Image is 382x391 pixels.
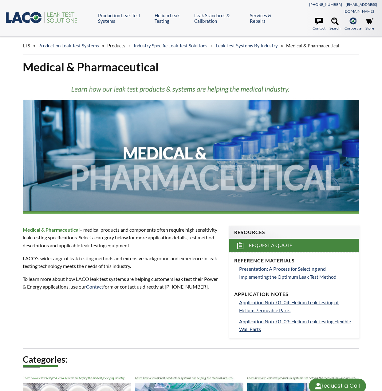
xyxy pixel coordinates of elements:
a: [PHONE_NUMBER] [309,2,342,7]
span: Corporate [345,25,361,31]
strong: Medical & Pharmaceutical [23,227,80,233]
img: Header for Medical & Pharmaceutical [23,80,359,214]
span: Medical & Pharmaceutical [286,43,339,48]
p: – medical products and components often require high sensitivity leak testing specifications. Sel... [23,226,222,249]
span: Application Note 01-04: Helium Leak Testing of Helium Permeable Parts [239,299,339,313]
p: LACO's wide range of leak testing methods and extensive background and experience in leak testing... [23,254,222,270]
a: Leak Standards & Calibration [194,13,245,24]
a: Services & Repairs [250,13,282,24]
img: round button [313,381,323,391]
span: Products [107,43,125,48]
span: LTS [23,43,30,48]
h1: Medical & Pharmaceutical [23,59,359,74]
a: Production Leak Test Systems [38,43,99,48]
span: Presentation: A Process for Selecting and Implementing the Optimum Leak Test Method [239,266,337,280]
a: Contact [86,284,103,289]
a: Search [329,18,341,31]
a: Helium Leak Testing [155,13,190,24]
a: Production Leak Test Systems [98,13,150,24]
p: To learn more about how LACO leak test systems are helping customers leak test their Power & Ener... [23,275,222,291]
a: Request a Quote [229,239,359,252]
h2: Categories: [23,354,359,365]
a: Leak Test Systems by Industry [216,43,278,48]
div: » » » » » [23,37,359,54]
a: Application Note 01-04: Helium Leak Testing of Helium Permeable Parts [239,298,354,314]
a: Presentation: A Process for Selecting and Implementing the Optimum Leak Test Method [239,265,354,281]
h4: Reference Materials [234,257,354,264]
a: Contact [313,18,325,31]
h4: Application Notes [234,291,354,297]
span: Application Note 01-03: Helium Leak Testing Flexible Wall Parts [239,318,351,332]
a: [EMAIL_ADDRESS][DOMAIN_NAME] [344,2,377,14]
h4: Resources [234,229,354,236]
a: Application Note 01-03: Helium Leak Testing Flexible Wall Parts [239,317,354,333]
a: Store [365,18,374,31]
span: Request a Quote [249,242,292,249]
a: Industry Specific Leak Test Solutions [134,43,207,48]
